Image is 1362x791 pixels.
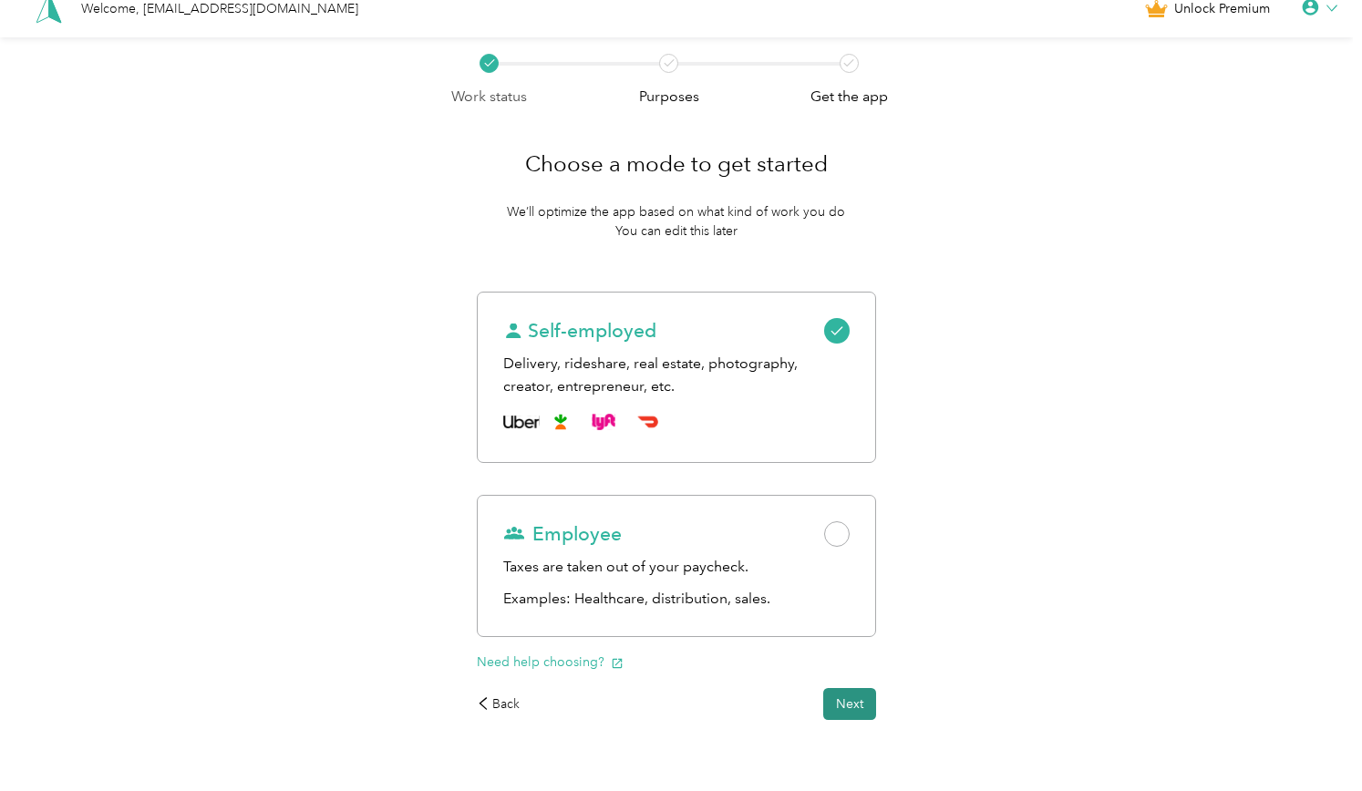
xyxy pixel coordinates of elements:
p: We’ll optimize the app based on what kind of work you do [507,202,845,221]
iframe: Everlance-gr Chat Button Frame [1260,689,1362,791]
p: Examples: Healthcare, distribution, sales. [503,588,851,611]
div: Delivery, rideshare, real estate, photography, creator, entrepreneur, etc. [503,353,851,397]
div: Taxes are taken out of your paycheck. [503,556,851,579]
h1: Choose a mode to get started [525,142,828,186]
span: Employee [503,521,622,547]
p: Purposes [639,86,699,108]
p: You can edit this later [615,221,738,241]
button: Need help choosing? [477,652,624,672]
div: Back [477,694,521,714]
p: Get the app [810,86,888,108]
span: Self-employed [503,318,656,344]
p: Work status [451,86,527,108]
button: Next [823,688,876,720]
